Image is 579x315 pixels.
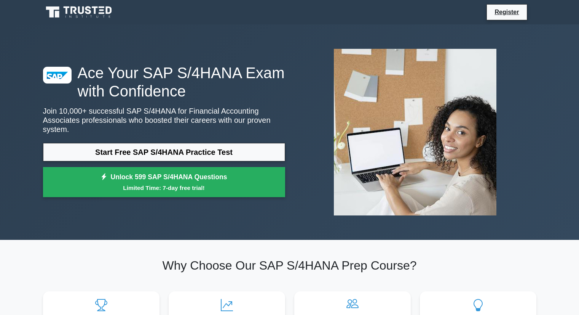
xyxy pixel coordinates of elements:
[43,143,285,161] a: Start Free SAP S/4HANA Practice Test
[43,258,536,273] h2: Why Choose Our SAP S/4HANA Prep Course?
[43,64,285,100] h1: Ace Your SAP S/4HANA Exam with Confidence
[43,167,285,198] a: Unlock 599 SAP S/4HANA QuestionsLimited Time: 7-day free trial!
[490,7,523,17] a: Register
[53,183,276,192] small: Limited Time: 7-day free trial!
[43,106,285,134] p: Join 10,000+ successful SAP S/4HANA for Financial Accounting Associates professionals who boosted...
